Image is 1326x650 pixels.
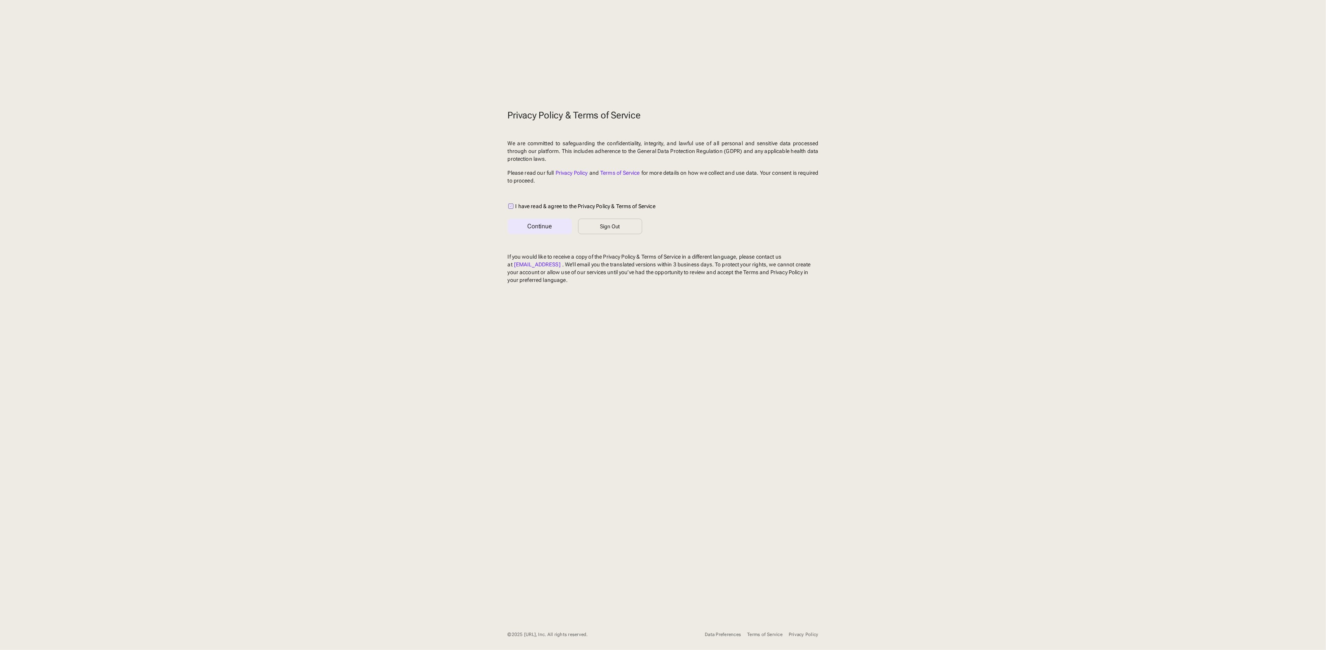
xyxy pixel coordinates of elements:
[747,632,782,638] a: Terms of Service
[508,632,588,638] div: 2025 [URL], Inc. All rights reserved.
[508,219,572,234] button: Continue
[789,632,818,638] a: Privacy Policy
[508,169,819,184] p: Please read our full and for more details on how we collect and use data. Your consent is require...
[527,223,552,229] div: Continue
[556,170,588,176] a: Privacy Policy
[705,632,741,638] a: Data Preferences
[508,110,819,121] div: Privacy Policy & Terms of Service
[578,219,642,234] button: Sign Out
[600,223,620,229] div: Sign Out
[508,139,819,163] p: We are committed to safeguarding the confidentiality, integrity, and lawful use of all personal a...
[516,203,655,209] div: I have read & agree to the Privacy Policy & Terms of Service
[509,204,513,209] g: /** box */ /** background inside box */ /** checkmark */
[508,253,819,284] p: If you would like to receive a copy of the Privacy Policy & Terms of Service in a different langu...
[600,170,639,176] a: Terms of Service
[508,632,512,637] span: ©
[514,261,561,268] a: [EMAIL_ADDRESS]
